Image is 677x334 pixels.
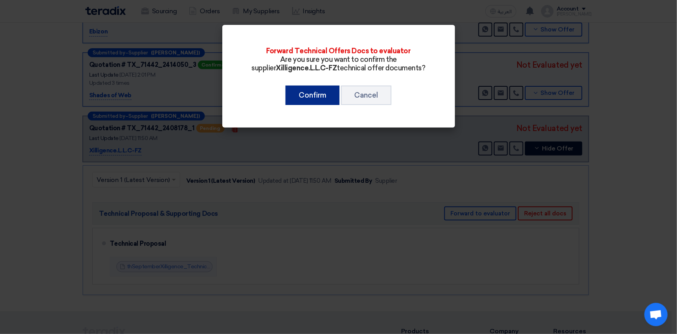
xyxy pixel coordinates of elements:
b: Xilligence.L.L.C-FZ [276,64,337,72]
button: Confirm [286,86,339,105]
span: Are you sure you want to confirm the supplier technical offer documents? [251,55,426,72]
div: Open chat [644,303,668,326]
span: Forward Technical Offers Docs to evaluator [267,47,411,55]
button: Cancel [341,86,391,105]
